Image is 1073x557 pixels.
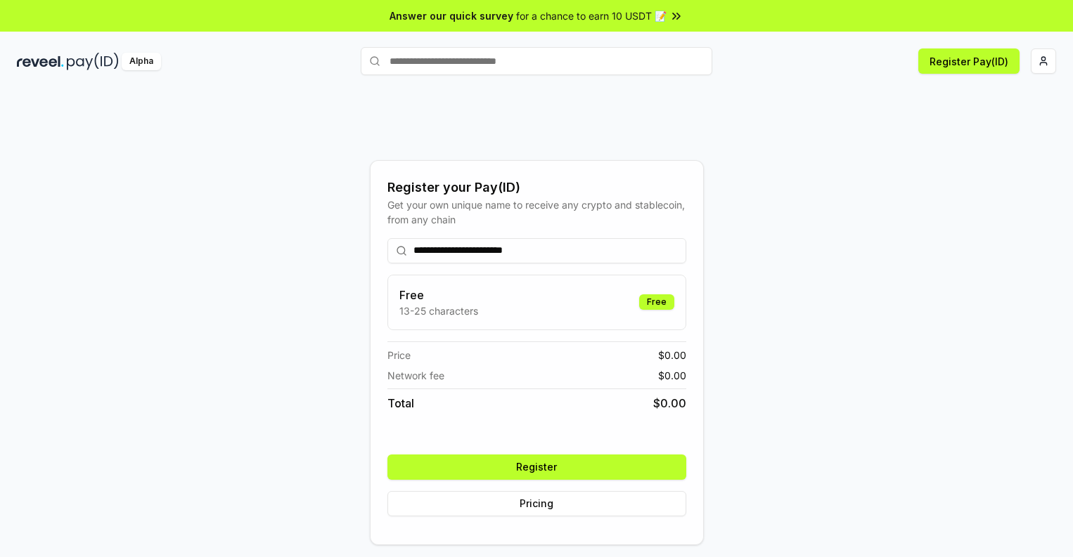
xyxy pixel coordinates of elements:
[387,395,414,412] span: Total
[387,368,444,383] span: Network fee
[918,48,1020,74] button: Register Pay(ID)
[387,348,411,362] span: Price
[387,491,686,516] button: Pricing
[399,303,478,318] p: 13-25 characters
[17,53,64,70] img: reveel_dark
[387,197,686,227] div: Get your own unique name to receive any crypto and stablecoin, from any chain
[387,178,686,197] div: Register your Pay(ID)
[67,53,119,70] img: pay_id
[390,8,513,23] span: Answer our quick survey
[387,454,686,480] button: Register
[516,8,667,23] span: for a chance to earn 10 USDT 📝
[658,368,686,383] span: $ 0.00
[639,294,674,310] div: Free
[653,395,686,412] span: $ 0.00
[658,348,686,362] span: $ 0.00
[122,53,161,70] div: Alpha
[399,287,478,303] h3: Free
